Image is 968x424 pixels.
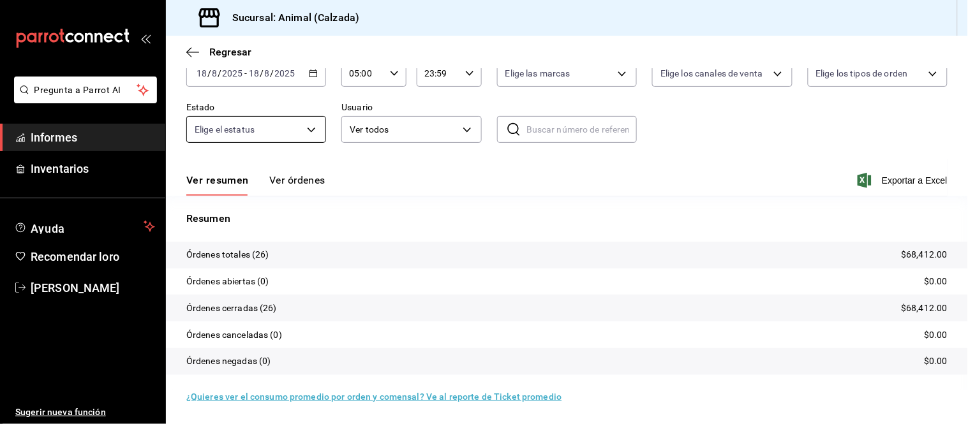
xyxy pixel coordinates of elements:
[244,68,247,78] font: -
[902,303,948,313] font: $68,412.00
[186,356,271,366] font: Órdenes negadas (0)
[248,68,260,78] input: --
[207,68,211,78] font: /
[31,281,120,295] font: [PERSON_NAME]
[269,174,325,186] font: Ver órdenes
[271,68,274,78] font: /
[196,68,207,78] input: --
[9,92,157,106] a: Pregunta a Parrot AI
[232,11,359,24] font: Sucursal: Animal (Calzada)
[186,173,325,196] div: pestañas de navegación
[140,33,151,43] button: abrir_cajón_menú
[902,249,948,260] font: $68,412.00
[218,68,221,78] font: /
[186,46,251,58] button: Regresar
[211,68,218,78] input: --
[34,85,121,95] font: Pregunta a Parrot AI
[264,68,271,78] input: --
[186,276,269,286] font: Órdenes abiertas (0)
[31,162,89,175] font: Inventarios
[816,68,908,78] font: Elige los tipos de orden
[186,303,277,313] font: Órdenes cerradas (26)
[186,212,230,224] font: Resumen
[31,222,65,235] font: Ayuda
[186,391,562,402] font: ¿Quieres ver el consumo promedio por orden y comensal? Ve al reporte de Ticket promedio
[186,330,282,340] font: Órdenes canceladas (0)
[31,131,77,144] font: Informes
[860,173,948,188] button: Exportar a Excel
[350,124,389,135] font: Ver todos
[186,174,249,186] font: Ver resumen
[924,276,948,286] font: $0.00
[260,68,264,78] font: /
[14,77,157,103] button: Pregunta a Parrot AI
[31,250,119,263] font: Recomendar loro
[924,330,948,340] font: $0.00
[505,68,570,78] font: Elige las marcas
[526,117,637,142] input: Buscar número de referencia
[341,103,373,113] font: Usuario
[221,68,243,78] input: ----
[186,103,215,113] font: Estado
[274,68,296,78] input: ----
[15,407,106,417] font: Sugerir nueva función
[882,175,948,186] font: Exportar a Excel
[660,68,763,78] font: Elige los canales de venta
[186,249,269,260] font: Órdenes totales (26)
[209,46,251,58] font: Regresar
[924,356,948,366] font: $0.00
[195,124,255,135] font: Elige el estatus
